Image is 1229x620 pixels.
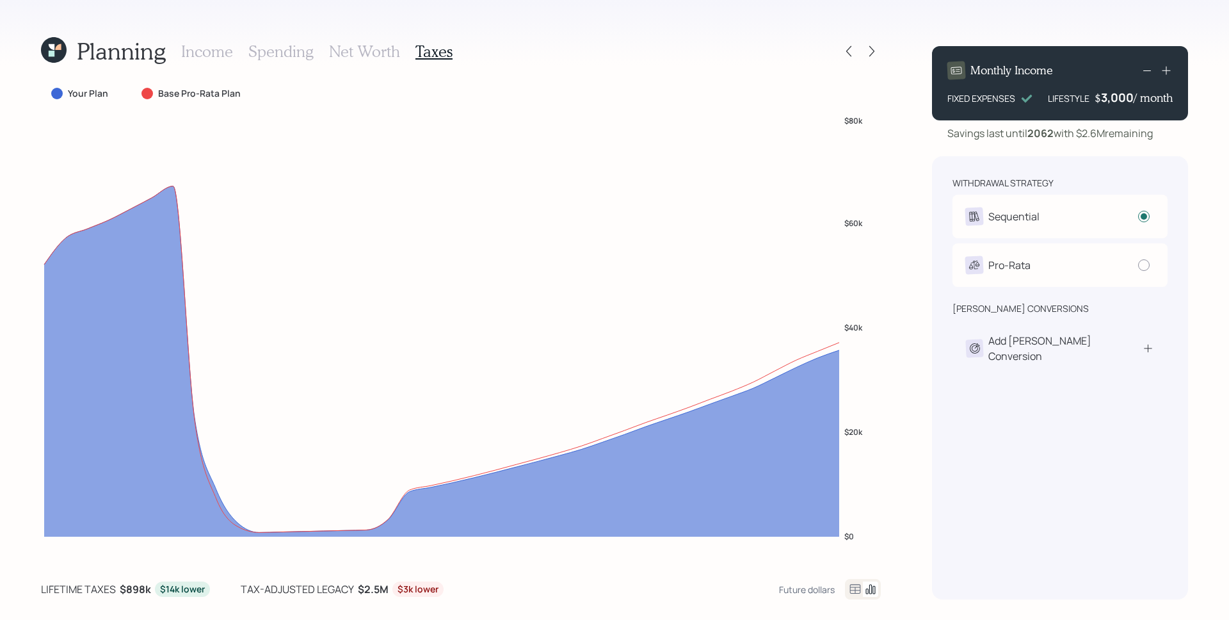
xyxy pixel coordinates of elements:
[120,582,151,596] b: $898k
[988,209,1040,224] div: Sequential
[415,42,453,61] h3: Taxes
[68,87,108,100] label: Your Plan
[1095,91,1101,105] h4: $
[398,583,438,596] div: $3k lower
[160,583,205,596] div: $14k lower
[988,333,1142,364] div: Add [PERSON_NAME] Conversion
[844,115,863,126] tspan: $80k
[1027,126,1054,140] b: 2062
[1134,91,1173,105] h4: / month
[988,257,1031,273] div: Pro-Rata
[844,531,854,542] tspan: $0
[158,87,241,100] label: Base Pro-Rata Plan
[947,126,1153,141] div: Savings last until with $2.6M remaining
[248,42,314,61] h3: Spending
[329,42,400,61] h3: Net Worth
[241,582,354,597] div: tax-adjusted legacy
[952,177,1054,190] div: withdrawal strategy
[1101,90,1134,105] div: 3,000
[77,37,166,65] h1: Planning
[844,427,863,437] tspan: $20k
[844,217,863,228] tspan: $60k
[844,322,863,332] tspan: $40k
[358,582,389,596] b: $2.5M
[181,42,233,61] h3: Income
[1048,92,1089,105] div: LIFESTYLE
[947,92,1015,105] div: FIXED EXPENSES
[41,582,116,597] div: lifetime taxes
[779,583,835,596] div: Future dollars
[952,302,1089,315] div: [PERSON_NAME] conversions
[970,63,1053,77] h4: Monthly Income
